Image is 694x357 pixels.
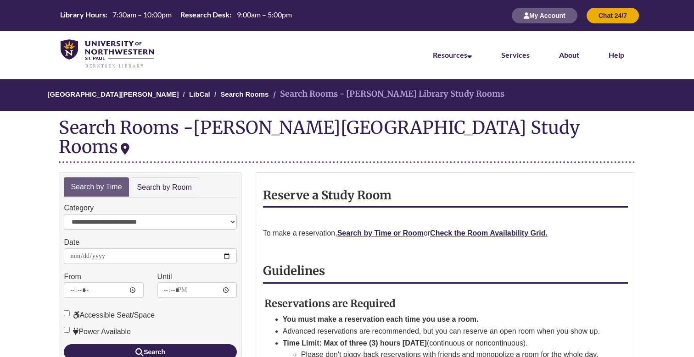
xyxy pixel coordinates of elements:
[64,236,79,248] label: Date
[559,50,579,59] a: About
[512,8,577,23] button: My Account
[47,90,179,98] a: [GEOGRAPHIC_DATA][PERSON_NAME]
[609,50,624,59] a: Help
[64,309,155,321] label: Accessible Seat/Space
[189,90,210,98] a: LibCal
[56,10,109,20] th: Library Hours:
[512,11,577,19] a: My Account
[64,326,131,338] label: Power Available
[430,229,548,237] a: Check the Room Availability Grid.
[64,327,70,333] input: Power Available
[61,39,154,69] img: UNWSP Library Logo
[263,264,325,278] strong: Guidelines
[263,227,628,239] p: To make a reservation, or
[501,50,530,59] a: Services
[283,339,427,347] strong: Time Limit: Max of three (3) hours [DATE]
[283,315,479,323] strong: You must make a reservation each time you use a room.
[271,88,504,101] li: Search Rooms - [PERSON_NAME] Library Study Rooms
[56,10,295,22] a: Hours Today
[433,50,472,59] a: Resources
[220,90,269,98] a: Search Rooms
[64,271,81,283] label: From
[237,10,292,19] span: 9:00am – 5:00pm
[264,297,396,310] strong: Reservations are Required
[112,10,172,19] span: 7:30am – 10:00pm
[130,177,199,198] a: Search by Room
[157,271,172,283] label: Until
[64,177,129,197] a: Search by Time
[64,310,70,316] input: Accessible Seat/Space
[337,229,424,237] a: Search by Time or Room
[283,325,606,337] li: Advanced reservations are recommended, but you can reserve an open room when you show up.
[587,8,639,23] button: Chat 24/7
[56,10,295,21] table: Hours Today
[64,202,94,214] label: Category
[263,188,392,203] strong: Reserve a Study Room
[59,79,635,111] nav: Breadcrumb
[587,11,639,19] a: Chat 24/7
[177,10,233,20] th: Research Desk:
[59,116,580,158] div: [PERSON_NAME][GEOGRAPHIC_DATA] Study Rooms
[59,118,635,163] div: Search Rooms -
